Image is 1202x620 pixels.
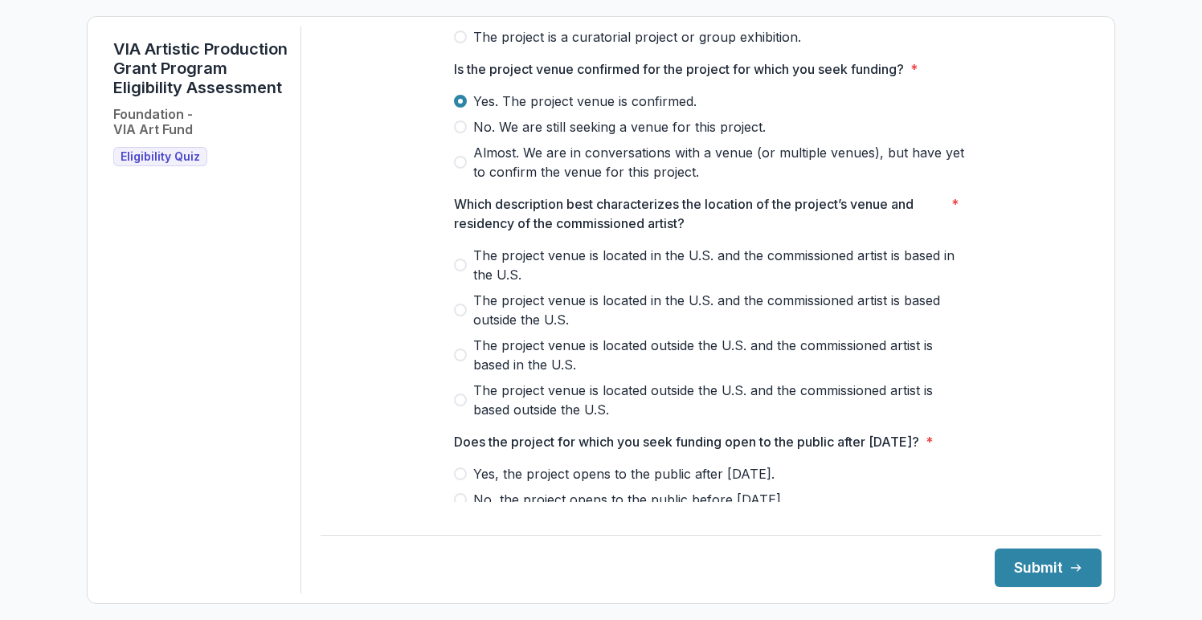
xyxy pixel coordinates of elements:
p: Is the project venue confirmed for the project for which you seek funding? [454,59,904,79]
h2: Foundation - VIA Art Fund [113,107,193,137]
span: Yes. The project venue is confirmed. [473,92,697,111]
span: The project is a curatorial project or group exhibition. [473,27,801,47]
button: Submit [995,549,1102,587]
span: The project venue is located in the U.S. and the commissioned artist is based outside the U.S. [473,291,968,329]
span: Yes, the project opens to the public after [DATE]. [473,464,775,483]
span: The project venue is located outside the U.S. and the commissioned artist is based in the U.S. [473,336,968,374]
p: Which description best characterizes the location of the project’s venue and residency of the com... [454,194,945,233]
h1: VIA Artistic Production Grant Program Eligibility Assessment [113,39,288,97]
span: Almost. We are in conversations with a venue (or multiple venues), but have yet to confirm the ve... [473,143,968,182]
span: No. We are still seeking a venue for this project. [473,117,766,137]
span: The project venue is located outside the U.S. and the commissioned artist is based outside the U.S. [473,381,968,419]
span: No, the project opens to the public before [DATE]. [473,490,784,509]
span: Eligibility Quiz [121,150,200,164]
span: The project venue is located in the U.S. and the commissioned artist is based in the U.S. [473,246,968,284]
p: Does the project for which you seek funding open to the public after [DATE]? [454,432,919,451]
